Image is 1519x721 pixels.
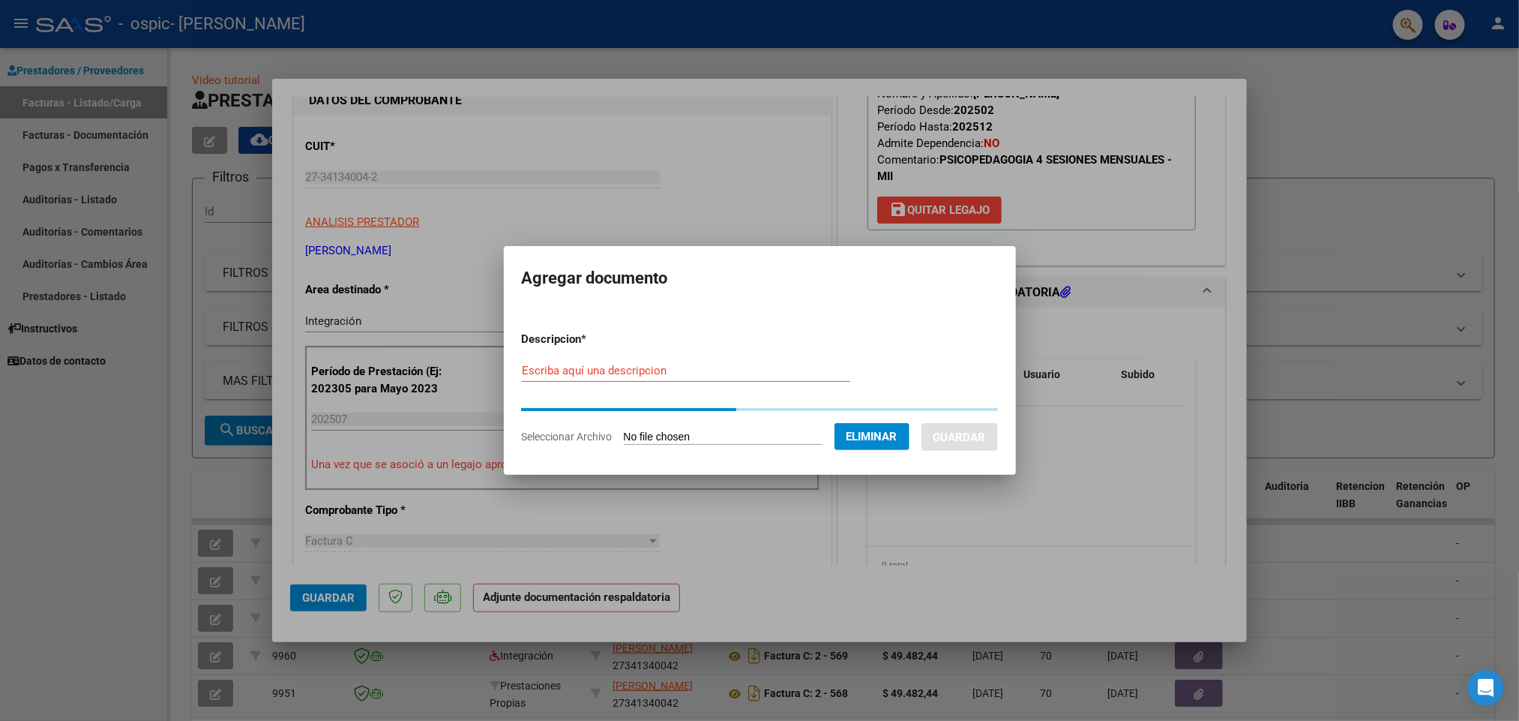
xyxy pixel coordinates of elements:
[522,431,613,443] span: Seleccionar Archivo
[846,430,897,443] span: Eliminar
[933,431,986,444] span: Guardar
[522,331,665,348] p: Descripcion
[522,264,998,293] h2: Agregar documento
[834,423,909,450] button: Eliminar
[1468,670,1504,706] div: Open Intercom Messenger
[921,423,998,451] button: Guardar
